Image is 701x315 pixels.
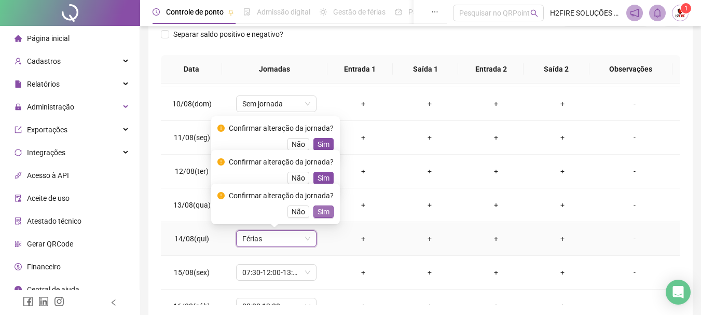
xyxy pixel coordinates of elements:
button: Sim [313,206,334,218]
span: 13/08(qua) [173,201,211,209]
th: Entrada 2 [458,55,524,84]
button: Não [287,138,309,150]
span: Gerar QRCode [27,240,73,248]
div: + [338,98,388,109]
span: audit [15,195,22,202]
span: 12/08(ter) [175,167,209,175]
th: Data [161,55,222,84]
span: home [15,35,22,42]
div: + [405,199,455,211]
div: + [405,166,455,177]
span: file-done [243,8,251,16]
span: Relatórios [27,80,60,88]
div: + [338,233,388,244]
div: + [471,166,521,177]
span: Acesso à API [27,171,69,180]
div: + [338,132,388,143]
div: + [405,267,455,278]
div: - [604,199,665,211]
span: Sim [318,139,329,150]
div: + [538,166,587,177]
span: Não [292,139,305,150]
span: Não [292,172,305,184]
div: + [405,132,455,143]
span: Exportações [27,126,67,134]
div: + [471,199,521,211]
div: + [405,233,455,244]
div: + [538,300,587,312]
span: Cadastros [27,57,61,65]
span: Aceite de uso [27,194,70,202]
span: lock [15,103,22,111]
span: solution [15,217,22,225]
div: - [604,132,665,143]
div: + [405,98,455,109]
span: sync [15,149,22,156]
span: Admissão digital [257,8,310,16]
div: + [338,166,388,177]
div: + [405,300,455,312]
span: Gestão de férias [333,8,386,16]
span: user-add [15,58,22,65]
span: notification [630,8,639,18]
div: + [471,233,521,244]
span: facebook [23,296,33,307]
div: + [471,98,521,109]
span: Administração [27,103,74,111]
span: search [530,9,538,17]
div: Open Intercom Messenger [666,280,691,305]
span: left [110,299,117,306]
div: + [471,300,521,312]
span: linkedin [38,296,49,307]
span: dashboard [395,8,402,16]
div: + [471,267,521,278]
span: Página inicial [27,34,70,43]
span: Integrações [27,148,65,157]
span: 10/08(dom) [172,100,212,108]
div: + [538,199,587,211]
span: exclamation-circle [217,192,225,199]
span: exclamation-circle [217,125,225,132]
sup: Atualize o seu contato no menu Meus Dados [681,3,691,13]
span: Central de ajuda [27,285,79,294]
span: Controle de ponto [166,8,224,16]
span: qrcode [15,240,22,248]
div: - [604,166,665,177]
th: Entrada 1 [327,55,393,84]
div: - [604,267,665,278]
span: H2FIRE SOLUÇÕES CONTRA INCÊNDIO [550,7,620,19]
div: + [538,132,587,143]
div: Confirmar alteração da jornada? [229,156,334,168]
span: Não [292,206,305,217]
span: info-circle [15,286,22,293]
span: Painel do DP [408,8,449,16]
span: Atestado técnico [27,217,81,225]
span: 15/08(sex) [174,268,210,277]
span: api [15,172,22,179]
span: Férias [242,231,310,246]
span: 07:30-12:00-13:30-17:00 [242,265,310,280]
th: Jornadas [222,55,327,84]
div: - [604,233,665,244]
div: + [538,98,587,109]
span: dollar [15,263,22,270]
div: + [338,300,388,312]
button: Não [287,172,309,184]
span: Sem jornada [242,96,310,112]
span: 08:00 12:00 [242,298,310,314]
img: 69477 [672,5,688,21]
span: exclamation-circle [217,158,225,166]
span: sun [320,8,327,16]
span: pushpin [228,9,234,16]
span: 14/08(qui) [174,235,209,243]
span: file [15,80,22,88]
th: Saída 1 [393,55,458,84]
span: export [15,126,22,133]
span: Sim [318,172,329,184]
th: Observações [589,55,672,84]
span: ellipsis [431,8,438,16]
div: Confirmar alteração da jornada? [229,122,334,134]
div: + [471,132,521,143]
span: Financeiro [27,263,61,271]
div: Confirmar alteração da jornada? [229,190,334,201]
